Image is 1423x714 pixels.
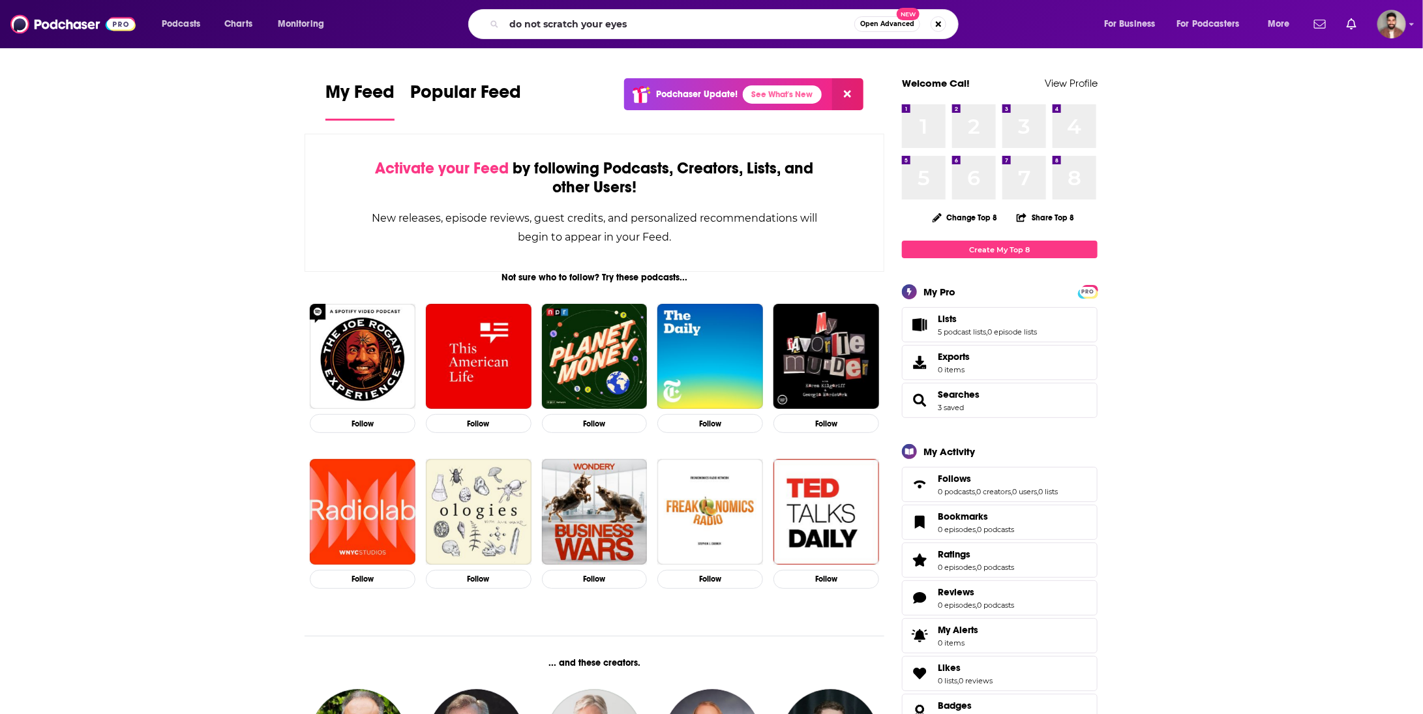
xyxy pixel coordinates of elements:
a: Follows [906,475,933,494]
button: Open AdvancedNew [854,16,920,32]
a: The Daily [657,304,763,409]
div: Not sure who to follow? Try these podcasts... [305,272,884,283]
a: Searches [906,391,933,409]
button: Follow [657,570,763,589]
button: Follow [542,570,648,589]
span: Reviews [938,586,974,598]
span: My Alerts [938,624,978,636]
a: 0 podcasts [977,563,1014,572]
img: Business Wars [542,459,648,565]
img: User Profile [1377,10,1406,38]
span: PRO [1080,287,1096,297]
a: Bookmarks [906,513,933,531]
img: Planet Money [542,304,648,409]
span: Follows [938,473,971,484]
a: Reviews [938,586,1014,598]
span: Exports [938,351,970,363]
a: Popular Feed [410,81,521,121]
span: , [1011,487,1012,496]
button: open menu [153,14,217,35]
a: 0 reviews [959,676,993,685]
span: Bookmarks [938,511,988,522]
a: Searches [938,389,980,400]
a: Likes [906,664,933,683]
a: Ologies with Alie Ward [426,459,532,565]
span: For Podcasters [1177,15,1240,33]
a: 0 podcasts [938,487,975,496]
a: 3 saved [938,403,964,412]
span: Reviews [902,580,1098,616]
a: Charts [216,14,260,35]
span: Searches [902,383,1098,418]
button: open menu [1169,14,1259,35]
span: , [1037,487,1038,496]
a: My Feed [325,81,395,121]
button: open menu [1259,14,1306,35]
span: , [957,676,959,685]
button: open menu [1095,14,1172,35]
a: 0 episodes [938,601,976,610]
a: 0 episodes [938,563,976,572]
span: Ratings [902,543,1098,578]
img: Podchaser - Follow, Share and Rate Podcasts [10,12,136,37]
button: Follow [310,414,415,433]
a: 5 podcast lists [938,327,986,336]
a: Lists [938,313,1037,325]
span: Open Advanced [860,21,914,27]
span: , [976,525,977,534]
a: 0 lists [938,676,957,685]
button: Share Top 8 [1016,205,1075,230]
span: Charts [224,15,252,33]
a: See What's New [743,85,822,104]
span: Lists [938,313,957,325]
a: Ratings [938,548,1014,560]
span: Popular Feed [410,81,521,111]
a: 0 users [1012,487,1037,496]
span: Podcasts [162,15,200,33]
button: Change Top 8 [925,209,1006,226]
button: Follow [426,570,532,589]
a: Show notifications dropdown [1341,13,1362,35]
span: Likes [902,656,1098,691]
img: Radiolab [310,459,415,565]
span: Activate your Feed [375,158,509,178]
a: Lists [906,316,933,334]
div: New releases, episode reviews, guest credits, and personalized recommendations will begin to appe... [370,209,818,246]
button: Show profile menu [1377,10,1406,38]
a: Exports [902,345,1098,380]
a: View Profile [1045,77,1098,89]
span: Exports [906,353,933,372]
button: Follow [426,414,532,433]
span: New [897,8,920,20]
span: Likes [938,662,961,674]
span: , [976,601,977,610]
a: Reviews [906,589,933,607]
a: Show notifications dropdown [1309,13,1331,35]
span: My Alerts [906,627,933,645]
a: 0 episodes [938,525,976,534]
a: Ratings [906,551,933,569]
span: More [1268,15,1290,33]
span: Badges [938,700,972,711]
img: Freakonomics Radio [657,459,763,565]
img: TED Talks Daily [773,459,879,565]
a: Likes [938,662,993,674]
a: 0 creators [976,487,1011,496]
a: PRO [1080,286,1096,296]
span: Ratings [938,548,970,560]
img: The Joe Rogan Experience [310,304,415,409]
img: This American Life [426,304,532,409]
button: Follow [657,414,763,433]
span: 0 items [938,365,970,374]
button: Follow [773,414,879,433]
span: Bookmarks [902,505,1098,540]
a: My Alerts [902,618,1098,653]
